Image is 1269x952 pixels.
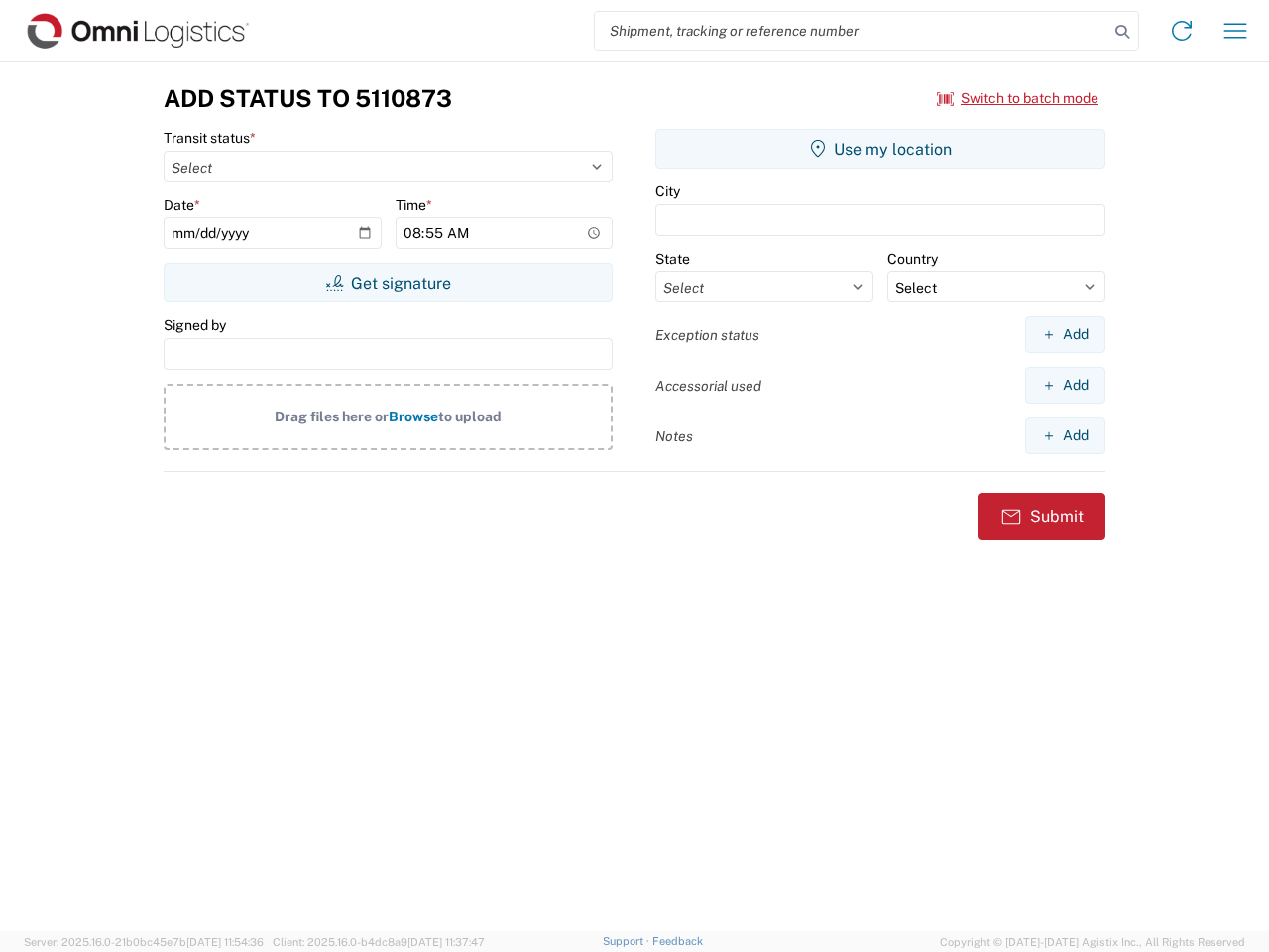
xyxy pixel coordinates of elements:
[937,82,1098,115] button: Switch to batch mode
[655,250,690,268] label: State
[655,326,759,344] label: Exception status
[164,129,256,147] label: Transit status
[24,936,264,948] span: Server: 2025.16.0-21b0bc45e7b
[275,409,389,424] span: Drag files here or
[655,129,1105,169] button: Use my location
[655,182,680,200] label: City
[887,250,938,268] label: Country
[164,263,613,302] button: Get signature
[655,427,693,445] label: Notes
[1025,316,1105,353] button: Add
[655,377,761,395] label: Accessorial used
[186,936,264,948] span: [DATE] 11:54:36
[1025,417,1105,454] button: Add
[273,936,485,948] span: Client: 2025.16.0-b4dc8a9
[438,409,502,424] span: to upload
[164,316,226,334] label: Signed by
[407,936,485,948] span: [DATE] 11:37:47
[389,409,438,424] span: Browse
[940,933,1245,951] span: Copyright © [DATE]-[DATE] Agistix Inc., All Rights Reserved
[652,935,703,947] a: Feedback
[164,196,200,214] label: Date
[603,935,652,947] a: Support
[978,493,1105,540] button: Submit
[396,196,432,214] label: Time
[164,84,452,113] h3: Add Status to 5110873
[1025,367,1105,404] button: Add
[595,12,1108,50] input: Shipment, tracking or reference number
